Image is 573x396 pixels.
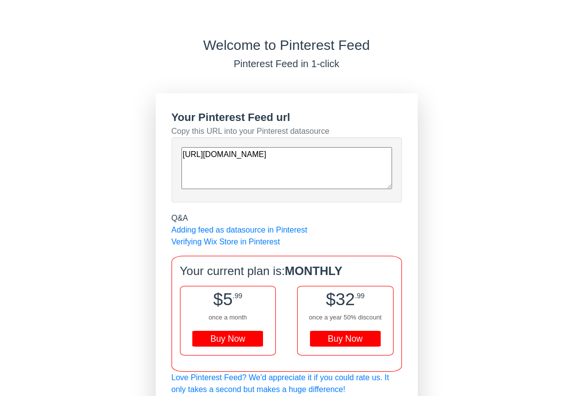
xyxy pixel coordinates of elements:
[298,313,393,322] div: once a year 50% discount
[172,109,402,125] div: Your Pinterest Feed url
[213,289,232,309] span: $5
[285,264,342,277] b: MONTHLY
[172,125,402,137] div: Copy this URL into your Pinterest datasource
[192,331,263,347] div: Buy Now
[310,331,381,347] div: Buy Now
[172,373,389,394] a: Love Pinterest Feed? We'd appreciate it if you could rate us. It only takes a second but makes a ...
[355,292,365,300] span: .99
[180,264,394,278] h4: Your current plan is:
[326,289,355,309] span: $32
[180,313,275,322] div: once a month
[232,292,242,300] span: .99
[172,212,402,224] div: Q&A
[172,226,308,234] a: Adding feed as datasource in Pinterest
[172,238,280,246] a: Verifying Wix Store in Pinterest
